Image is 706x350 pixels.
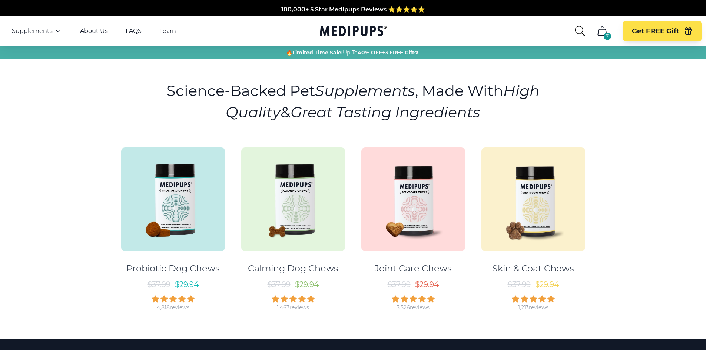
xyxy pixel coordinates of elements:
[116,141,230,311] a: Probiotic Dog Chews - MedipupsProbiotic Dog Chews$37.99$29.944,818reviews
[604,33,611,40] div: 7
[574,25,586,37] button: search
[148,280,170,289] span: $ 37.99
[12,27,62,36] button: Supplements
[320,24,387,39] a: Medipups
[126,27,142,35] a: FAQS
[357,141,470,311] a: Joint Care Chews - MedipupsJoint Care Chews$37.99$29.943,526reviews
[12,27,53,35] span: Supplements
[361,147,465,251] img: Joint Care Chews - Medipups
[281,6,425,13] span: 100,000+ 5 Star Medipups Reviews ⭐️⭐️⭐️⭐️⭐️
[397,304,430,311] div: 3,526 reviews
[236,141,350,311] a: Calming Dog Chews - MedipupsCalming Dog Chews$37.99$29.941,467reviews
[291,103,480,121] i: Great Tasting Ingredients
[623,21,702,41] button: Get FREE Gift
[388,280,411,289] span: $ 37.99
[518,304,548,311] div: 1,213 reviews
[508,280,531,289] span: $ 37.99
[126,263,220,274] div: Probiotic Dog Chews
[277,304,309,311] div: 1,467 reviews
[492,263,574,274] div: Skin & Coat Chews
[241,147,345,251] img: Calming Dog Chews - Medipups
[230,14,476,21] span: Made In The [GEOGRAPHIC_DATA] from domestic & globally sourced ingredients
[248,263,338,274] div: Calming Dog Chews
[593,22,611,40] button: cart
[477,141,590,311] a: Skin & Coat Chews - MedipupsSkin & Coat Chews$37.99$29.941,213reviews
[286,49,418,56] span: 🔥 Up To +
[415,280,439,289] span: $ 29.94
[632,27,679,36] span: Get FREE Gift
[157,304,189,311] div: 4,818 reviews
[481,147,585,251] img: Skin & Coat Chews - Medipups
[315,81,415,100] i: Supplements
[137,80,570,123] h1: Science-Backed Pet , Made With &
[80,27,108,35] a: About Us
[175,280,199,289] span: $ 29.94
[375,263,452,274] div: Joint Care Chews
[121,147,225,251] img: Probiotic Dog Chews - Medipups
[535,280,559,289] span: $ 29.94
[159,27,176,35] a: Learn
[268,280,291,289] span: $ 37.99
[295,280,319,289] span: $ 29.94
